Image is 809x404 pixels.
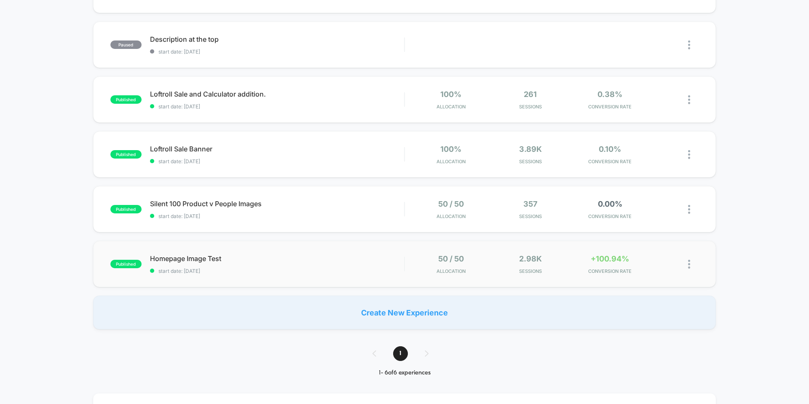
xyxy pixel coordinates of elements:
span: 3.89k [519,145,542,154]
span: start date: [DATE] [150,48,404,55]
span: Homepage Image Test [150,254,404,263]
span: Allocation [437,159,466,164]
img: close [688,40,690,49]
span: 100% [440,90,461,99]
span: start date: [DATE] [150,213,404,219]
span: +100.94% [591,254,629,263]
span: 357 [523,199,537,208]
span: Allocation [437,104,466,110]
span: CONVERSION RATE [572,213,648,219]
span: paused [110,40,142,49]
span: published [110,260,142,268]
div: 1 - 6 of 6 experiences [364,369,445,377]
span: 50 / 50 [438,254,464,263]
span: start date: [DATE] [150,103,404,110]
span: 2.98k [519,254,542,263]
span: 0.10% [599,145,621,154]
span: Allocation [437,268,466,274]
img: close [688,260,690,269]
span: Loftroll Sale and Calculator addition. [150,90,404,98]
span: Sessions [493,159,568,164]
span: 0.38% [597,90,622,99]
span: CONVERSION RATE [572,104,648,110]
span: published [110,150,142,159]
span: CONVERSION RATE [572,159,648,164]
span: Sessions [493,268,568,274]
div: Create New Experience [93,296,716,329]
span: 1 [393,346,408,361]
img: close [688,95,690,104]
span: 50 / 50 [438,199,464,208]
span: Silent 100 Product v People Images [150,199,404,208]
span: start date: [DATE] [150,268,404,274]
img: close [688,205,690,214]
span: Sessions [493,104,568,110]
span: start date: [DATE] [150,158,404,164]
span: 0.00% [598,199,622,208]
span: CONVERSION RATE [572,268,648,274]
span: Description at the top [150,35,404,43]
span: 100% [440,145,461,154]
span: published [110,205,142,213]
span: Sessions [493,213,568,219]
span: 261 [524,90,537,99]
span: Loftroll Sale Banner [150,145,404,153]
img: close [688,150,690,159]
span: published [110,95,142,104]
span: Allocation [437,213,466,219]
